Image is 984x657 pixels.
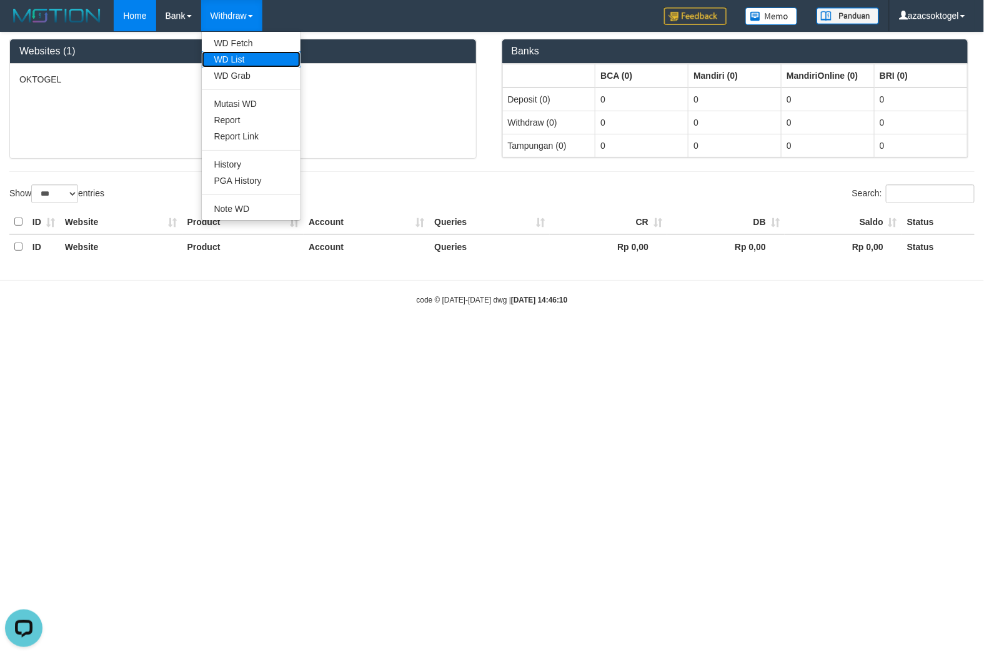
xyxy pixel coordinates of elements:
[202,68,301,84] a: WD Grab
[202,51,301,68] a: WD List
[202,128,301,144] a: Report Link
[667,210,785,234] th: DB
[875,88,968,111] td: 0
[60,210,182,234] th: Website
[202,201,301,217] a: Note WD
[502,134,595,157] td: Tampungan (0)
[417,296,568,304] small: code © [DATE]-[DATE] dwg |
[782,111,875,134] td: 0
[875,134,968,157] td: 0
[782,88,875,111] td: 0
[202,112,301,128] a: Report
[27,210,60,234] th: ID
[502,111,595,134] td: Withdraw (0)
[304,210,429,234] th: Account
[688,64,782,88] th: Group: activate to sort column ascending
[9,6,104,25] img: MOTION_logo.png
[60,234,182,259] th: Website
[782,134,875,157] td: 0
[782,64,875,88] th: Group: activate to sort column ascending
[595,64,688,88] th: Group: activate to sort column ascending
[511,296,567,304] strong: [DATE] 14:46:10
[512,46,959,57] h3: Banks
[19,73,467,86] p: OKTOGEL
[875,64,968,88] th: Group: activate to sort column ascending
[304,234,429,259] th: Account
[785,210,902,234] th: Saldo
[202,173,301,189] a: PGA History
[667,234,785,259] th: Rp 0,00
[9,184,104,203] label: Show entries
[785,234,902,259] th: Rp 0,00
[852,184,975,203] label: Search:
[902,210,975,234] th: Status
[429,234,550,259] th: Queries
[664,8,727,25] img: Feedback.jpg
[745,8,798,25] img: Button%20Memo.svg
[875,111,968,134] td: 0
[182,210,304,234] th: Product
[902,234,975,259] th: Status
[19,46,467,57] h3: Websites (1)
[886,184,975,203] input: Search:
[27,234,60,259] th: ID
[817,8,879,24] img: panduan.png
[595,111,688,134] td: 0
[688,134,782,157] td: 0
[688,88,782,111] td: 0
[429,210,550,234] th: Queries
[502,64,595,88] th: Group: activate to sort column ascending
[202,35,301,51] a: WD Fetch
[595,88,688,111] td: 0
[182,234,304,259] th: Product
[202,96,301,112] a: Mutasi WD
[502,88,595,111] td: Deposit (0)
[5,5,42,43] button: Open LiveChat chat widget
[31,184,78,203] select: Showentries
[550,234,667,259] th: Rp 0,00
[595,134,688,157] td: 0
[202,156,301,173] a: History
[688,111,782,134] td: 0
[550,210,667,234] th: CR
